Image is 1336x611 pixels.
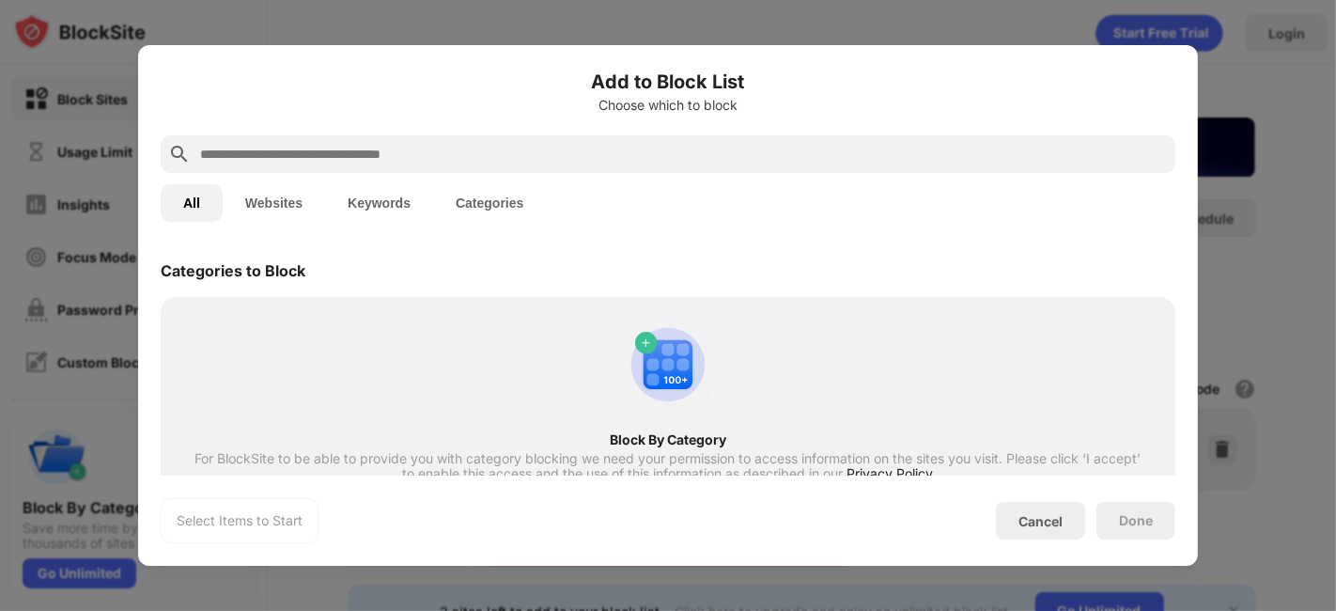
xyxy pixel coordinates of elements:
img: search.svg [168,143,191,165]
div: For BlockSite to be able to provide you with category blocking we need your permission to access ... [194,451,1142,481]
img: category-add.svg [623,320,713,410]
span: Privacy Policy [847,465,934,481]
div: Cancel [1018,513,1063,529]
button: Websites [223,184,325,222]
div: Categories to Block [161,261,305,280]
button: Categories [433,184,546,222]
button: All [161,184,223,222]
h6: Add to Block List [161,68,1175,96]
button: Keywords [325,184,433,222]
div: Block By Category [194,432,1142,447]
div: Select Items to Start [177,511,303,530]
div: Choose which to block [161,98,1175,113]
div: Done [1119,513,1153,528]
